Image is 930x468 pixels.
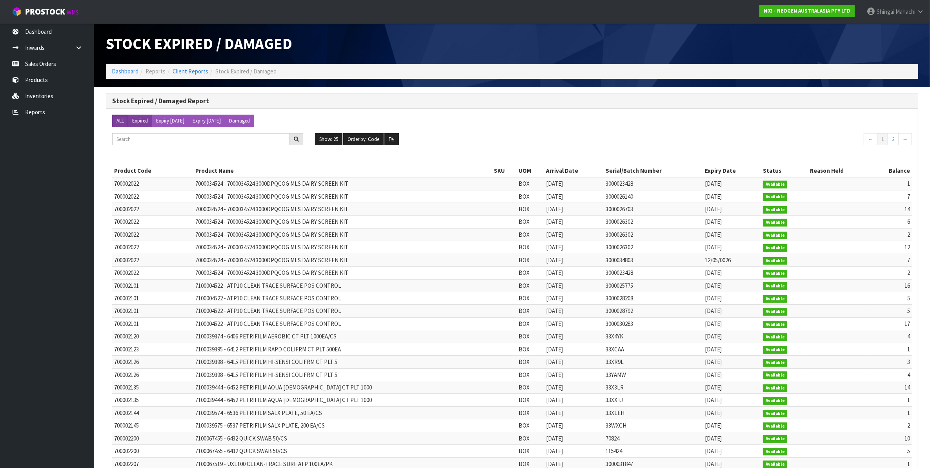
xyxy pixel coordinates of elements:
[114,193,139,200] span: 700002022
[114,307,139,314] span: 700002101
[173,68,208,75] a: Client Reports
[114,282,139,289] span: 700002101
[604,165,703,177] th: Serial/Batch Number
[703,165,761,177] th: Expiry Date
[763,244,788,252] span: Available
[705,218,722,225] span: [DATE]
[544,165,604,177] th: Arrival Date
[546,447,563,455] span: [DATE]
[114,371,139,378] span: 700002126
[546,435,563,442] span: [DATE]
[546,294,563,302] span: [DATE]
[763,422,788,430] span: Available
[188,115,225,127] button: Expiry [DATE]
[546,231,563,238] span: [DATE]
[907,256,910,264] span: 7
[606,282,633,289] span: 3000025775
[106,34,292,53] span: Stock Expired / Damaged
[907,294,910,302] span: 5
[152,115,189,127] button: Expiry [DATE]
[195,180,348,187] span: 7000034524 - 7000034524 3000DPQCOG MLS DAIRY SCREEN KIT
[606,269,633,276] span: 3000023428
[112,68,138,75] a: Dashboard
[606,294,633,302] span: 3000028208
[114,205,139,213] span: 700002022
[907,269,910,276] span: 2
[546,205,563,213] span: [DATE]
[519,307,530,314] span: BOX
[546,371,563,378] span: [DATE]
[705,243,722,251] span: [DATE]
[764,7,850,14] strong: N03 - NEOGEN AUSTRALASIA PTY LTD
[705,358,722,366] span: [DATE]
[705,460,722,468] span: [DATE]
[907,460,910,468] span: 1
[546,282,563,289] span: [DATE]
[114,320,139,327] span: 700002101
[907,396,910,404] span: 1
[114,218,139,225] span: 700002022
[195,294,341,302] span: 7100004522 - ATP10 CLEAN TRACE SURFACE POS CONTROL
[519,371,530,378] span: BOX
[195,396,372,404] span: 7100039444 - 6452 PETRIFILM AQUA [DEMOGRAPHIC_DATA] CT PLT 1000
[546,396,563,404] span: [DATE]
[905,320,910,327] span: 17
[519,460,530,468] span: BOX
[907,346,910,353] span: 1
[519,294,530,302] span: BOX
[195,422,325,429] span: 7100039575 - 6537 PETRIFILM SALX PLATE, 200 EA/CS
[195,205,348,213] span: 7000034524 - 7000034524 3000DPQCOG MLS DAIRY SCREEN KIT
[519,409,530,417] span: BOX
[114,180,139,187] span: 700002022
[763,232,788,239] span: Available
[763,321,788,329] span: Available
[195,371,337,378] span: 7100039398 - 6415 PETRIFILM HI-SENSI COLIFRM CT PLT 5
[195,447,287,455] span: 7100067455 - 6432 QUICK SWAB 50/CS
[114,409,139,417] span: 700002144
[606,205,633,213] span: 3000026703
[905,243,910,251] span: 12
[905,282,910,289] span: 16
[519,256,530,264] span: BOX
[905,384,910,391] span: 14
[112,133,290,145] input: Search
[112,165,193,177] th: Product Code
[114,358,139,366] span: 700002126
[606,333,623,340] span: 33X4YK
[905,435,910,442] span: 10
[114,243,139,251] span: 700002022
[315,133,342,146] button: Show: 25
[114,346,139,353] span: 700002123
[546,269,563,276] span: [DATE]
[705,282,722,289] span: [DATE]
[114,435,139,442] span: 700002200
[195,460,333,468] span: 7100067519 - UXL100 CLEAN-TRACE SURF ATP 100EA/PK
[112,115,128,127] button: ALL
[907,409,910,417] span: 1
[114,333,139,340] span: 700002120
[519,180,530,187] span: BOX
[705,307,722,314] span: [DATE]
[763,270,788,278] span: Available
[519,193,530,200] span: BOX
[606,358,624,366] span: 33XR9L
[705,384,722,391] span: [DATE]
[114,447,139,455] span: 700002200
[546,346,563,353] span: [DATE]
[519,243,530,251] span: BOX
[195,218,348,225] span: 7000034524 - 7000034524 3000DPQCOG MLS DAIRY SCREEN KIT
[705,422,722,429] span: [DATE]
[705,435,722,442] span: [DATE]
[877,8,894,15] span: Shingai
[705,180,722,187] span: [DATE]
[763,359,788,367] span: Available
[606,256,633,264] span: 3000034803
[763,219,788,227] span: Available
[195,409,322,417] span: 7100039574 - 6536 PETRIFILM SALX PLATE, 50 EA/CS
[519,346,530,353] span: BOX
[905,205,910,213] span: 14
[195,384,372,391] span: 7100039444 - 6452 PETRIFILM AQUA [DEMOGRAPHIC_DATA] CT PLT 1000
[519,320,530,327] span: BOX
[546,193,563,200] span: [DATE]
[546,333,563,340] span: [DATE]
